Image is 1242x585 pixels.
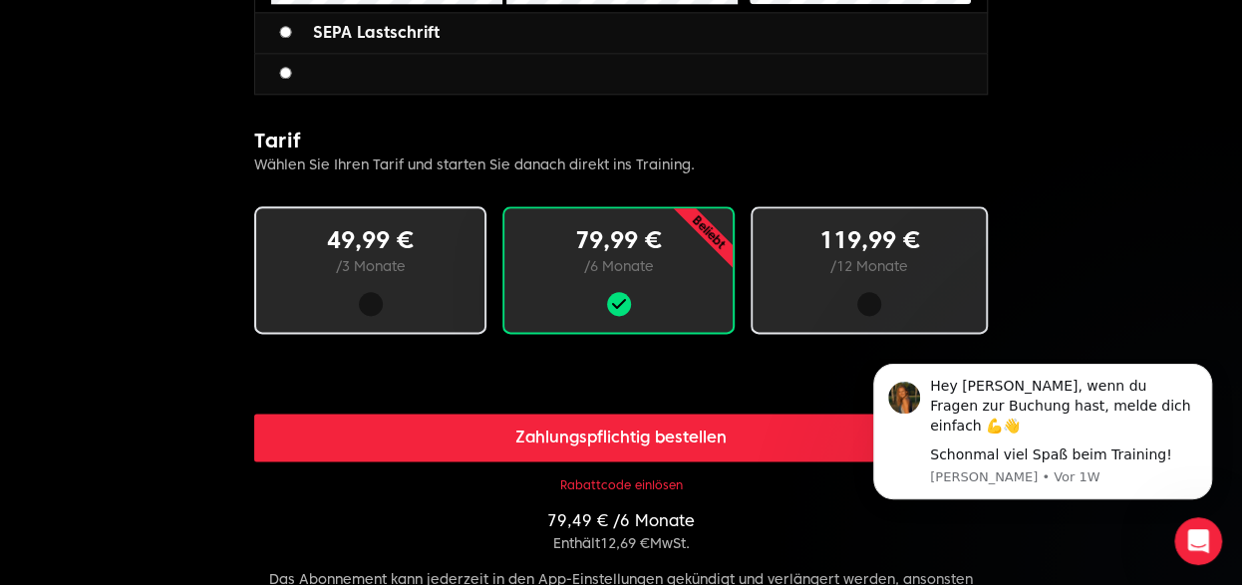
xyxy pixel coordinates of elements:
[819,225,920,254] font: 119,99 €
[1174,517,1222,565] iframe: Intercom-Live-Chat
[313,23,440,42] font: SEPA Lastschrift
[560,477,683,493] button: Rabattcode einlösen
[560,477,683,492] font: Rabattcode einlösen
[650,535,690,551] font: MwSt.
[836,258,908,274] font: 12 Monate
[553,535,600,551] font: Enthält
[279,26,292,39] input: SEPA Lastschrift
[547,511,608,530] font: 79,49 €
[254,129,302,152] font: Tarif
[620,511,695,530] font: 6 Monate
[336,258,342,274] font: /
[613,511,620,530] font: /
[254,414,988,461] button: Zahlungspflichtig bestellen
[327,225,414,254] font: 49,99 €
[690,212,730,252] font: Beliebt
[584,258,590,274] font: /
[342,258,406,274] font: 3 Monate
[830,258,836,274] font: /
[600,535,650,551] font: 12,69 €
[843,359,1242,575] iframe: Intercom-Benachrichtigungen Nachricht
[254,156,695,172] font: Wählen Sie Ihren Tarif und starten Sie danach direkt ins Training.
[515,428,727,446] font: Zahlungspflichtig bestellen
[590,258,654,274] font: 6 Monate
[575,225,662,254] font: 79,99 €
